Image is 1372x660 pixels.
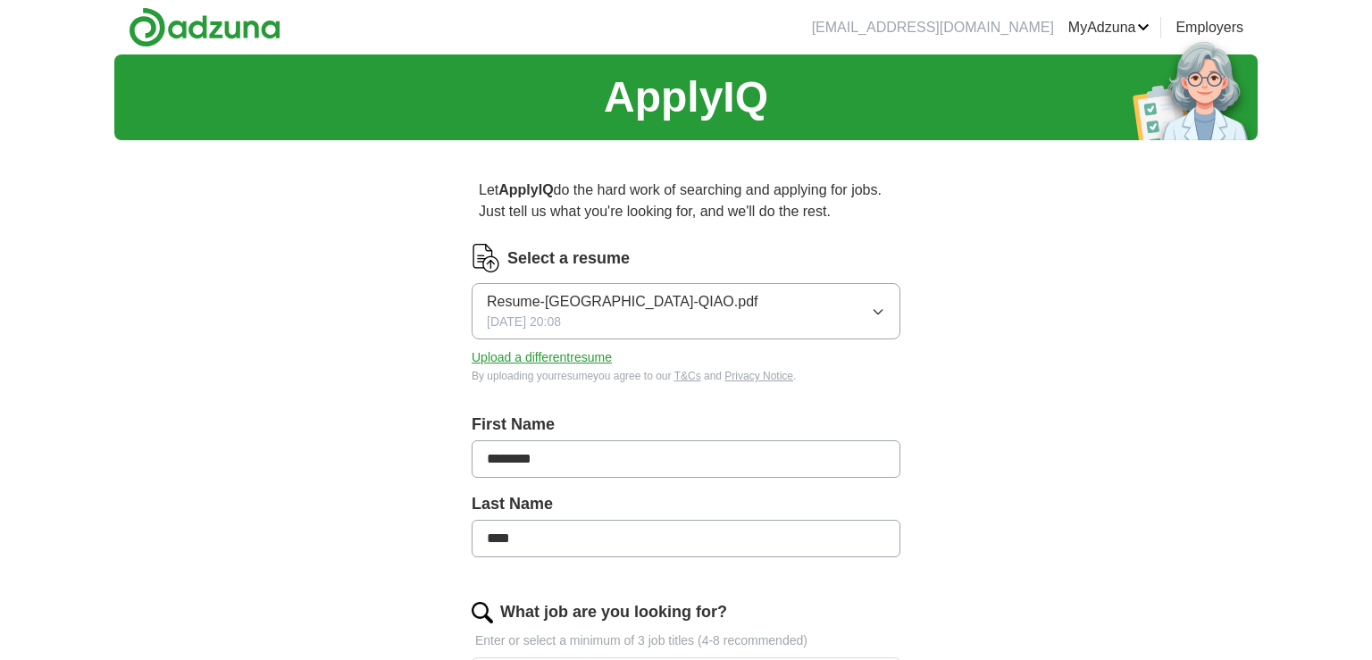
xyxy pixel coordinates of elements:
a: MyAdzuna [1068,17,1150,38]
p: Let do the hard work of searching and applying for jobs. Just tell us what you're looking for, an... [472,172,900,230]
button: Resume-[GEOGRAPHIC_DATA]-QIAO.pdf[DATE] 20:08 [472,283,900,339]
img: search.png [472,602,493,623]
label: Select a resume [507,246,630,271]
span: Resume-[GEOGRAPHIC_DATA]-QIAO.pdf [487,291,757,313]
label: What job are you looking for? [500,600,727,624]
div: By uploading your resume you agree to our and . [472,368,900,384]
img: CV Icon [472,244,500,272]
label: First Name [472,413,900,437]
label: Last Name [472,492,900,516]
a: T&Cs [674,370,701,382]
a: Privacy Notice [724,370,793,382]
span: [DATE] 20:08 [487,313,561,331]
a: Employers [1175,17,1243,38]
strong: ApplyIQ [498,182,553,197]
h1: ApplyIQ [604,65,768,129]
p: Enter or select a minimum of 3 job titles (4-8 recommended) [472,631,900,650]
img: Adzuna logo [129,7,280,47]
li: [EMAIL_ADDRESS][DOMAIN_NAME] [812,17,1054,38]
button: Upload a differentresume [472,348,612,367]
